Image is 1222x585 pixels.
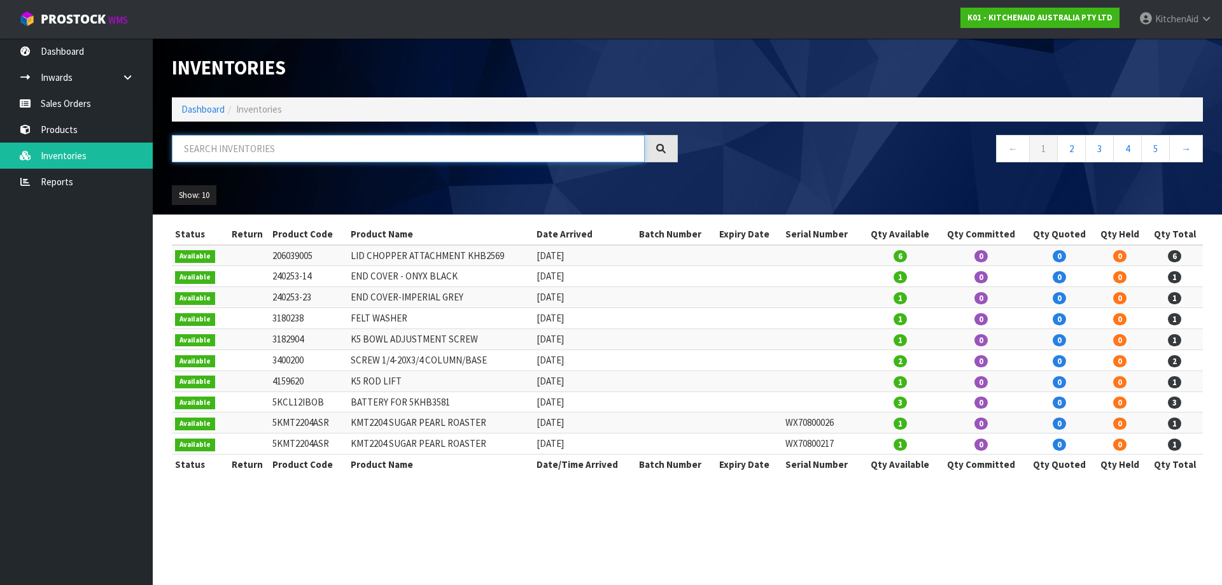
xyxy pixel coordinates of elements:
td: [DATE] [533,370,636,391]
span: 0 [974,334,988,346]
span: Available [175,334,215,347]
td: FELT WASHER [348,308,534,329]
span: 0 [1053,292,1066,304]
td: [DATE] [533,308,636,329]
a: 2 [1057,135,1086,162]
td: 206039005 [269,245,347,266]
td: SCREW 1/4-20X3/4 COLUMN/BASE [348,349,534,370]
span: Available [175,250,215,263]
td: 5KCL12IBOB [269,391,347,412]
span: 0 [974,313,988,325]
th: Qty Available [862,455,938,475]
h1: Inventories [172,57,678,78]
td: END COVER-IMPERIAL GREY [348,287,534,308]
span: 0 [1113,439,1127,451]
td: K5 ROD LIFT [348,370,534,391]
th: Return [226,224,270,244]
span: 1 [1168,376,1181,388]
span: 0 [974,418,988,430]
td: 4159620 [269,370,347,391]
td: 5KMT2204ASR [269,433,347,455]
th: Product Code [269,455,347,475]
td: [DATE] [533,287,636,308]
span: 0 [974,250,988,262]
span: 3 [894,397,907,409]
td: 240253-14 [269,266,347,287]
span: 0 [1053,418,1066,430]
th: Batch Number [636,224,716,244]
span: 0 [1113,355,1127,367]
span: 1 [894,313,907,325]
span: 0 [1113,376,1127,388]
a: → [1169,135,1203,162]
span: Available [175,397,215,409]
span: 1 [894,334,907,346]
span: 0 [1053,271,1066,283]
span: 0 [1053,334,1066,346]
a: 5 [1141,135,1170,162]
span: 0 [1113,397,1127,409]
th: Product Name [348,455,534,475]
td: KMT2204 SUGAR PEARL ROASTER [348,433,534,455]
span: 0 [1053,376,1066,388]
span: 1 [1168,313,1181,325]
span: 0 [974,355,988,367]
nav: Page navigation [697,135,1203,166]
th: Qty Quoted [1025,224,1093,244]
td: 3180238 [269,308,347,329]
span: 1 [1168,334,1181,346]
th: Expiry Date [716,455,782,475]
button: Show: 10 [172,185,216,206]
td: K5 BOWL ADJUSTMENT SCREW [348,328,534,349]
th: Product Name [348,224,534,244]
span: 0 [974,271,988,283]
span: 0 [1053,355,1066,367]
th: Serial Number [782,455,862,475]
span: 0 [1113,334,1127,346]
span: 0 [1113,250,1127,262]
th: Status [172,455,226,475]
span: 2 [1168,355,1181,367]
td: WX70800026 [782,412,862,433]
a: 3 [1085,135,1114,162]
span: Available [175,439,215,451]
td: END COVER - ONYX BLACK [348,266,534,287]
a: 1 [1029,135,1058,162]
a: ← [996,135,1030,162]
td: [DATE] [533,328,636,349]
span: 0 [1113,271,1127,283]
td: 3400200 [269,349,347,370]
th: Qty Held [1094,455,1147,475]
th: Qty Held [1094,224,1147,244]
th: Qty Total [1146,455,1203,475]
span: 0 [1113,418,1127,430]
span: 0 [974,376,988,388]
small: WMS [108,14,128,26]
span: 0 [1113,292,1127,304]
td: [DATE] [533,391,636,412]
input: Search inventories [172,135,645,162]
td: [DATE] [533,245,636,266]
th: Batch Number [636,455,716,475]
a: Dashboard [181,103,225,115]
td: [DATE] [533,412,636,433]
th: Return [226,455,270,475]
img: cube-alt.png [19,11,35,27]
th: Qty Quoted [1025,455,1093,475]
td: WX70800217 [782,433,862,455]
td: [DATE] [533,266,636,287]
span: ProStock [41,11,106,27]
span: 3 [1168,397,1181,409]
span: 2 [894,355,907,367]
span: Available [175,271,215,284]
span: 1 [1168,439,1181,451]
span: 1 [894,439,907,451]
span: KitchenAid [1155,13,1198,25]
th: Qty Available [862,224,938,244]
th: Product Code [269,224,347,244]
span: 0 [1053,250,1066,262]
span: 0 [1053,313,1066,325]
span: Available [175,418,215,430]
span: Available [175,292,215,305]
td: KMT2204 SUGAR PEARL ROASTER [348,412,534,433]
